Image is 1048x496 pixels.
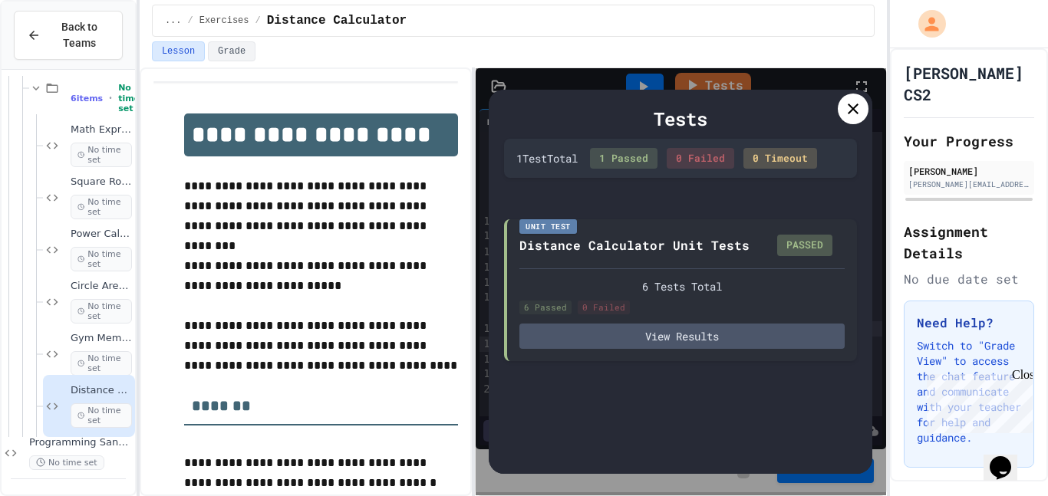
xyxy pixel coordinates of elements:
div: Tests [504,105,857,133]
div: PASSED [777,235,832,256]
span: 6 items [71,94,103,103]
span: / [188,15,193,27]
h2: Your Progress [904,130,1034,152]
span: Gym Membership Calculator [71,332,132,345]
div: Distance Calculator Unit Tests [519,236,750,255]
span: ... [165,15,182,27]
div: [PERSON_NAME] [908,164,1030,178]
span: Circle Area Calculator [71,280,132,293]
span: Distance Calculator [267,11,407,30]
iframe: chat widget [984,435,1033,481]
h3: Need Help? [917,314,1021,332]
span: Math Expression Debugger [71,123,132,136]
div: [PERSON_NAME][EMAIL_ADDRESS][PERSON_NAME][DOMAIN_NAME] [908,179,1030,190]
span: No time set [71,143,132,167]
div: 1 Passed [590,148,657,169]
span: Power Calculation Fix [71,228,132,241]
span: Programming Sandbox [29,436,132,449]
span: No time set [71,351,132,376]
span: No time set [29,455,104,470]
span: / [255,15,261,27]
span: Distance Calculator [71,384,132,397]
h1: [PERSON_NAME] CS2 [904,62,1034,105]
div: 0 Failed [667,148,734,169]
span: Square Root Calculator [71,176,132,189]
span: Back to Teams [50,19,110,51]
div: 0 Timeout [743,148,817,169]
button: Lesson [152,41,205,61]
button: Back to Teams [14,11,123,60]
span: No time set [71,195,132,219]
iframe: chat widget [921,368,1033,433]
button: View Results [519,324,845,349]
div: 0 Failed [578,301,630,315]
div: My Account [902,6,950,41]
p: Switch to "Grade View" to access the chat feature and communicate with your teacher for help and ... [917,338,1021,445]
div: No due date set [904,270,1034,288]
span: No time set [71,299,132,324]
button: Grade [208,41,255,61]
div: 6 Passed [519,301,572,315]
div: 6 Tests Total [519,278,845,294]
span: • [109,92,112,104]
span: No time set [71,403,132,428]
div: 1 Test Total [516,150,578,166]
span: No time set [71,247,132,271]
span: Exercises [199,15,249,27]
h2: Assignment Details [904,221,1034,264]
div: Unit Test [519,219,577,234]
div: Chat with us now!Close [6,6,106,97]
span: No time set [118,83,140,113]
